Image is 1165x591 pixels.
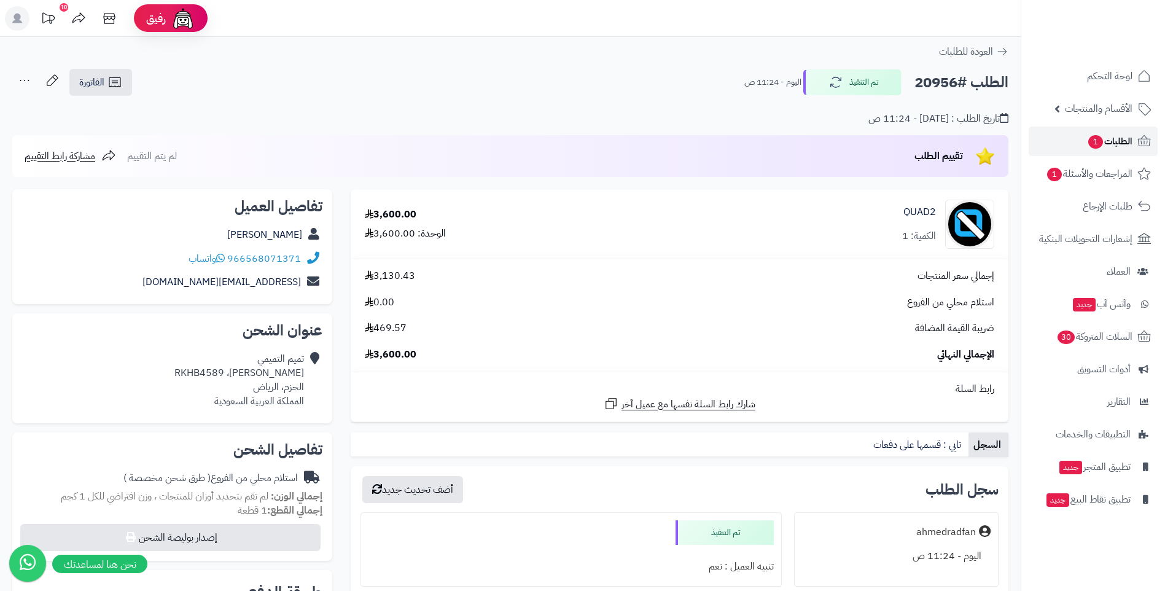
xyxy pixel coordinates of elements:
[868,112,1008,126] div: تاريخ الطلب : [DATE] - 11:24 ص
[365,269,415,283] span: 3,130.43
[1088,135,1103,149] span: 1
[123,471,211,485] span: ( طرق شحن مخصصة )
[362,476,463,503] button: أضف تحديث جديد
[146,11,166,26] span: رفيق
[1029,289,1158,319] a: وآتس آبجديد
[1029,322,1158,351] a: السلات المتروكة30
[939,44,993,59] span: العودة للطلبات
[142,275,301,289] a: [EMAIL_ADDRESS][DOMAIN_NAME]
[238,503,322,518] small: 1 قطعة
[1077,361,1131,378] span: أدوات التسويق
[1056,328,1132,345] span: السلات المتروكة
[1065,100,1132,117] span: الأقسام والمنتجات
[227,251,301,266] a: 966568071371
[1046,167,1062,181] span: 1
[365,348,416,362] span: 3,600.00
[1056,426,1131,443] span: التطبيقات والخدمات
[1073,298,1096,311] span: جديد
[189,251,225,266] a: واتساب
[1072,295,1131,313] span: وآتس آب
[1058,458,1131,476] span: تطبيق المتجر
[368,555,774,579] div: تنبيه العميل : نعم
[803,69,902,95] button: تم التنفيذ
[123,471,298,485] div: استلام محلي من الفروع
[1029,127,1158,156] a: الطلبات1
[20,524,321,551] button: إصدار بوليصة الشحن
[69,69,132,96] a: الفاتورة
[868,432,968,457] a: تابي : قسمها على دفعات
[1087,68,1132,85] span: لوحة التحكم
[907,295,994,310] span: استلام محلي من الفروع
[1029,452,1158,482] a: تطبيق المتجرجديد
[925,482,999,497] h3: سجل الطلب
[621,397,755,412] span: شارك رابط السلة نفسها مع عميل آخر
[744,76,801,88] small: اليوم - 11:24 ص
[915,321,994,335] span: ضريبة القيمة المضافة
[365,208,416,222] div: 3,600.00
[227,227,302,242] a: [PERSON_NAME]
[365,295,394,310] span: 0.00
[22,199,322,214] h2: تفاصيل العميل
[937,348,994,362] span: الإجمالي النهائي
[1039,230,1132,248] span: إشعارات التحويلات البنكية
[914,149,963,163] span: تقييم الطلب
[25,149,116,163] a: مشاركة رابط التقييم
[1059,461,1082,474] span: جديد
[903,205,936,219] a: QUAD2
[61,489,268,504] span: لم تقم بتحديد أوزان للمنتجات ، وزن افتراضي للكل 1 كجم
[1083,198,1132,215] span: طلبات الإرجاع
[1029,159,1158,189] a: المراجعات والأسئلة1
[914,70,1008,95] h2: الطلب #20956
[1029,420,1158,449] a: التطبيقات والخدمات
[1087,133,1132,150] span: الطلبات
[968,432,1008,457] a: السجل
[25,149,95,163] span: مشاركة رابط التقييم
[365,321,407,335] span: 469.57
[918,269,994,283] span: إجمالي سعر المنتجات
[1046,493,1069,507] span: جديد
[1107,263,1131,280] span: العملاء
[22,323,322,338] h2: عنوان الشحن
[171,6,195,31] img: ai-face.png
[1029,257,1158,286] a: العملاء
[127,149,177,163] span: لم يتم التقييم
[939,44,1008,59] a: العودة للطلبات
[1029,387,1158,417] a: التقارير
[22,442,322,457] h2: تفاصيل الشحن
[802,544,991,568] div: اليوم - 11:24 ص
[1057,330,1075,344] span: 30
[356,382,1003,396] div: رابط السلة
[604,396,755,412] a: شارك رابط السلة نفسها مع عميل آخر
[1029,224,1158,254] a: إشعارات التحويلات البنكية
[365,227,446,241] div: الوحدة: 3,600.00
[946,200,994,249] img: no_image-90x90.png
[1029,354,1158,384] a: أدوات التسويق
[1045,491,1131,508] span: تطبيق نقاط البيع
[1107,393,1131,410] span: التقارير
[676,520,774,545] div: تم التنفيذ
[267,503,322,518] strong: إجمالي القطع:
[33,6,63,34] a: تحديثات المنصة
[271,489,322,504] strong: إجمالي الوزن:
[79,75,104,90] span: الفاتورة
[902,229,936,243] div: الكمية: 1
[1081,9,1153,35] img: logo-2.png
[916,525,976,539] div: ahmedradfan
[1029,61,1158,91] a: لوحة التحكم
[60,3,68,12] div: 10
[1046,165,1132,182] span: المراجعات والأسئلة
[1029,485,1158,514] a: تطبيق نقاط البيعجديد
[174,352,304,408] div: تميم التميمي [PERSON_NAME]، RKHB4589 الحزم، الرياض المملكة العربية السعودية
[1029,192,1158,221] a: طلبات الإرجاع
